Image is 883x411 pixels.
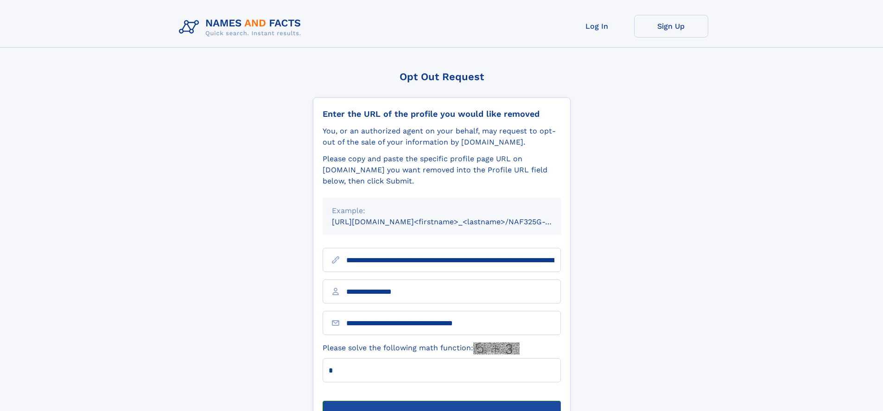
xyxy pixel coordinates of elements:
[323,109,561,119] div: Enter the URL of the profile you would like removed
[634,15,708,38] a: Sign Up
[313,71,571,82] div: Opt Out Request
[332,217,578,226] small: [URL][DOMAIN_NAME]<firstname>_<lastname>/NAF325G-xxxxxxxx
[560,15,634,38] a: Log In
[323,153,561,187] div: Please copy and paste the specific profile page URL on [DOMAIN_NAME] you want removed into the Pr...
[332,205,552,216] div: Example:
[175,15,309,40] img: Logo Names and Facts
[323,342,520,354] label: Please solve the following math function:
[323,126,561,148] div: You, or an authorized agent on your behalf, may request to opt-out of the sale of your informatio...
